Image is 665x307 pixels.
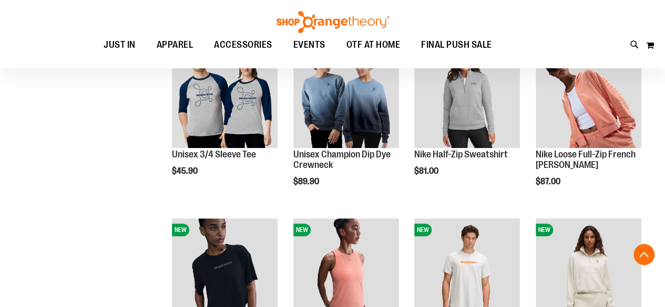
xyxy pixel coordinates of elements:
[414,43,520,150] a: Nike Half-Zip SweatshirtNEW
[414,149,508,160] a: Nike Half-Zip Sweatshirt
[293,43,399,148] img: Unisex Champion Dip Dye Crewneck
[411,33,503,57] a: FINAL PUSH SALE
[633,244,654,265] button: Back To Top
[530,37,647,213] div: product
[172,149,256,160] a: Unisex 3/4 Sleeve Tee
[414,224,432,236] span: NEW
[157,33,193,57] span: APPAREL
[293,224,311,236] span: NEW
[283,33,336,57] a: EVENTS
[421,33,492,57] span: FINAL PUSH SALE
[536,177,562,186] span: $87.00
[172,224,189,236] span: NEW
[104,33,136,57] span: JUST IN
[293,177,321,186] span: $89.90
[536,224,553,236] span: NEW
[172,43,278,148] img: Unisex 3/4 Sleeve Tee
[409,37,525,203] div: product
[293,149,391,170] a: Unisex Champion Dip Dye Crewneck
[172,166,199,176] span: $45.90
[536,43,641,150] a: Nike Loose Full-Zip French Terry HoodieNEW
[293,33,325,57] span: EVENTS
[214,33,272,57] span: ACCESSORIES
[288,37,404,213] div: product
[203,33,283,57] a: ACCESSORIES
[346,33,401,57] span: OTF AT HOME
[167,37,283,203] div: product
[414,166,440,176] span: $81.00
[275,11,391,33] img: Shop Orangetheory
[293,43,399,150] a: Unisex Champion Dip Dye CrewneckNEW
[172,43,278,150] a: Unisex 3/4 Sleeve TeeNEW
[93,33,146,57] a: JUST IN
[146,33,204,57] a: APPAREL
[536,43,641,148] img: Nike Loose Full-Zip French Terry Hoodie
[536,149,636,170] a: Nike Loose Full-Zip French [PERSON_NAME]
[414,43,520,148] img: Nike Half-Zip Sweatshirt
[336,33,411,57] a: OTF AT HOME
